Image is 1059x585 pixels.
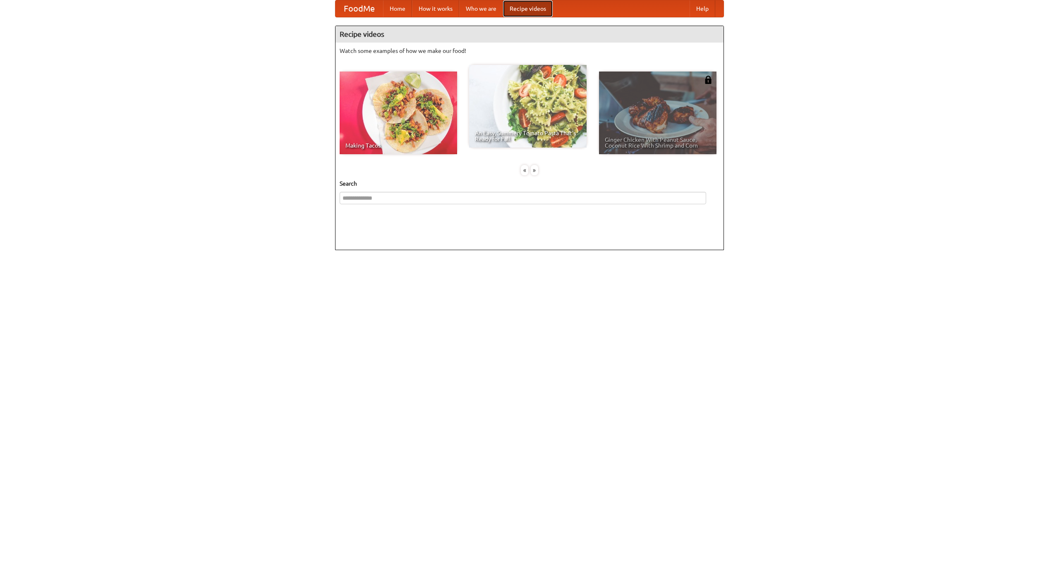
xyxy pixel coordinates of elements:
a: Recipe videos [503,0,553,17]
a: FoodMe [335,0,383,17]
span: An Easy, Summery Tomato Pasta That's Ready for Fall [475,130,581,142]
span: Making Tacos [345,143,451,148]
img: 483408.png [704,76,712,84]
a: Home [383,0,412,17]
a: How it works [412,0,459,17]
div: « [521,165,528,175]
h4: Recipe videos [335,26,724,43]
h5: Search [340,179,719,188]
p: Watch some examples of how we make our food! [340,47,719,55]
a: Who we are [459,0,503,17]
div: » [531,165,538,175]
a: An Easy, Summery Tomato Pasta That's Ready for Fall [469,65,587,148]
a: Making Tacos [340,72,457,154]
a: Help [690,0,715,17]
